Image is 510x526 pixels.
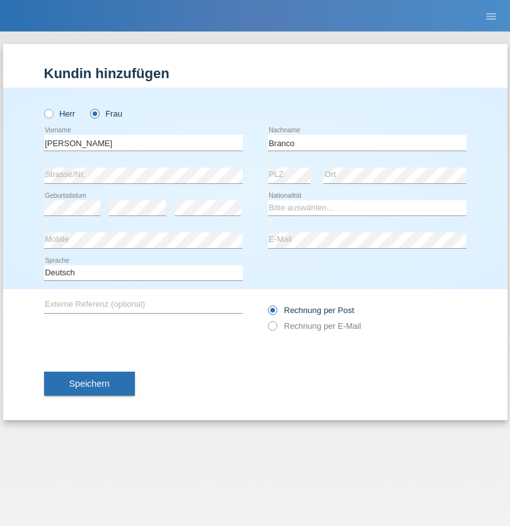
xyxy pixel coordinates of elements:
[44,66,467,81] h1: Kundin hinzufügen
[478,12,504,20] a: menu
[44,372,135,396] button: Speichern
[90,109,98,117] input: Frau
[90,109,122,118] label: Frau
[44,109,52,117] input: Herr
[268,306,354,315] label: Rechnung per Post
[268,321,276,337] input: Rechnung per E-Mail
[44,109,76,118] label: Herr
[268,321,361,331] label: Rechnung per E-Mail
[69,379,110,389] span: Speichern
[268,306,276,321] input: Rechnung per Post
[485,10,497,23] i: menu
